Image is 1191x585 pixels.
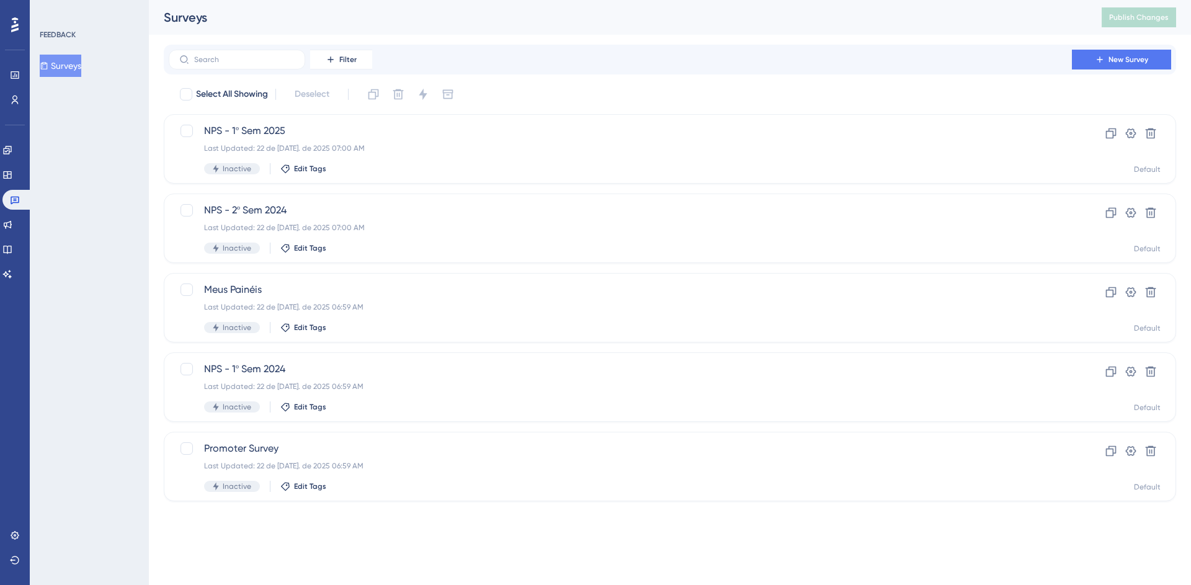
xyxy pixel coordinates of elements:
span: Edit Tags [294,402,326,412]
span: NPS - 1º Sem 2024 [204,362,1037,377]
button: Publish Changes [1102,7,1176,27]
span: Publish Changes [1109,12,1169,22]
button: Edit Tags [280,243,326,253]
span: Meus Painéis [204,282,1037,297]
button: Edit Tags [280,402,326,412]
button: Surveys [40,55,81,77]
span: Edit Tags [294,481,326,491]
span: Edit Tags [294,323,326,333]
button: Filter [310,50,372,69]
span: Edit Tags [294,164,326,174]
span: Edit Tags [294,243,326,253]
span: Inactive [223,323,251,333]
button: Edit Tags [280,481,326,491]
button: Edit Tags [280,164,326,174]
span: Select All Showing [196,87,268,102]
div: Surveys [164,9,1071,26]
button: New Survey [1072,50,1171,69]
div: Last Updated: 22 de [DATE]. de 2025 06:59 AM [204,461,1037,471]
span: Inactive [223,402,251,412]
button: Deselect [283,83,341,105]
div: Last Updated: 22 de [DATE]. de 2025 07:00 AM [204,223,1037,233]
span: Deselect [295,87,329,102]
span: NPS - 1º Sem 2025 [204,123,1037,138]
span: Inactive [223,481,251,491]
div: Default [1134,403,1161,413]
input: Search [194,55,295,64]
div: Default [1134,244,1161,254]
div: Default [1134,164,1161,174]
span: Promoter Survey [204,441,1037,456]
div: Last Updated: 22 de [DATE]. de 2025 06:59 AM [204,382,1037,391]
div: Default [1134,482,1161,492]
span: NPS - 2º Sem 2024 [204,203,1037,218]
div: Last Updated: 22 de [DATE]. de 2025 07:00 AM [204,143,1037,153]
span: Inactive [223,164,251,174]
div: FEEDBACK [40,30,76,40]
div: Last Updated: 22 de [DATE]. de 2025 06:59 AM [204,302,1037,312]
div: Default [1134,323,1161,333]
span: Inactive [223,243,251,253]
span: New Survey [1108,55,1148,65]
button: Edit Tags [280,323,326,333]
span: Filter [339,55,357,65]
